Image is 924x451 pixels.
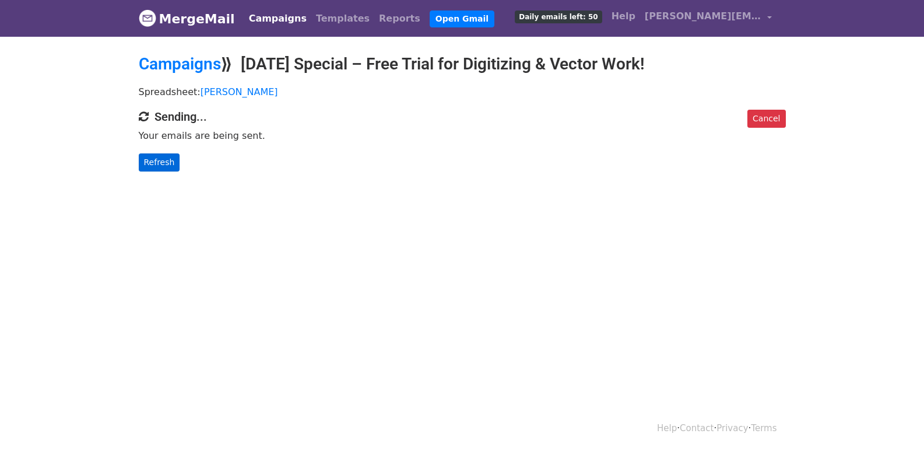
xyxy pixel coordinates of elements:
a: [PERSON_NAME] [201,86,278,97]
iframe: Chat Widget [866,395,924,451]
a: [PERSON_NAME][EMAIL_ADDRESS][DOMAIN_NAME] [640,5,777,32]
a: Daily emails left: 50 [510,5,606,28]
a: Open Gmail [430,11,494,27]
a: MergeMail [139,6,235,31]
a: Templates [311,7,374,30]
a: Cancel [747,110,785,128]
h4: Sending... [139,110,786,124]
a: Help [657,423,677,433]
img: MergeMail logo [139,9,156,27]
a: Reports [374,7,425,30]
p: Spreadsheet: [139,86,786,98]
a: Campaigns [244,7,311,30]
a: Help [607,5,640,28]
span: [PERSON_NAME][EMAIL_ADDRESS][DOMAIN_NAME] [645,9,761,23]
a: Privacy [716,423,748,433]
a: Contact [680,423,714,433]
a: Terms [751,423,777,433]
p: Your emails are being sent. [139,130,786,142]
a: Refresh [139,153,180,172]
h2: ⟫ [DATE] Special – Free Trial for Digitizing & Vector Work! [139,54,786,74]
a: Campaigns [139,54,221,74]
span: Daily emails left: 50 [515,11,602,23]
